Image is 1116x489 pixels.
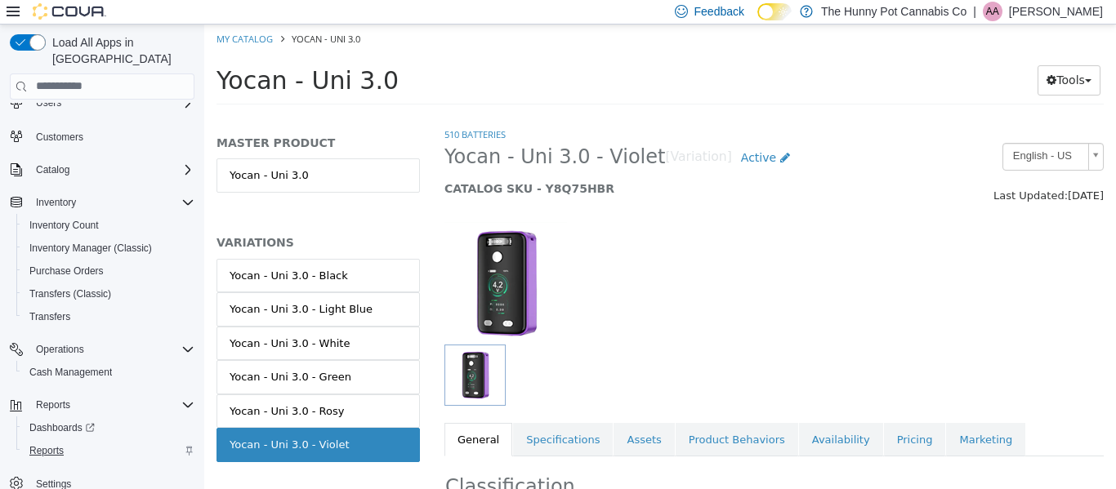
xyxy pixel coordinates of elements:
[29,219,99,232] span: Inventory Count
[36,398,70,411] span: Reports
[1009,2,1103,21] p: [PERSON_NAME]
[29,366,112,379] span: Cash Management
[29,340,194,359] span: Operations
[29,242,152,255] span: Inventory Manager (Classic)
[29,160,76,180] button: Catalog
[36,196,76,209] span: Inventory
[240,157,729,171] h5: CATALOG SKU - Y8Q75HBR
[821,2,966,21] p: The Hunny Pot Cannabis Co
[680,398,742,433] a: Pricing
[25,311,145,327] div: Yocan - Uni 3.0 - White
[798,118,899,146] a: English - US
[16,416,201,439] a: Dashboards
[3,191,201,214] button: Inventory
[29,444,64,457] span: Reports
[23,307,194,327] span: Transfers
[537,127,572,140] span: Active
[23,216,105,235] a: Inventory Count
[29,340,91,359] button: Operations
[23,238,194,258] span: Inventory Manager (Classic)
[29,93,194,113] span: Users
[240,104,301,116] a: 510 Batteries
[864,165,899,177] span: [DATE]
[23,307,77,327] a: Transfers
[973,2,976,21] p: |
[16,214,201,237] button: Inventory Count
[46,34,194,67] span: Load All Apps in [GEOGRAPHIC_DATA]
[87,8,156,20] span: Yocan - Uni 3.0
[3,338,201,361] button: Operations
[29,310,70,323] span: Transfers
[36,343,84,356] span: Operations
[595,398,679,433] a: Availability
[25,412,145,429] div: Yocan - Uni 3.0 - Violet
[29,193,194,212] span: Inventory
[29,127,90,147] a: Customers
[23,441,194,460] span: Reports
[789,165,864,177] span: Last Updated:
[471,398,594,433] a: Product Behaviors
[29,160,194,180] span: Catalog
[23,362,118,382] a: Cash Management
[240,120,461,145] span: Yocan - Uni 3.0 - Violet
[3,393,201,416] button: Reports
[25,345,147,361] div: Yocan - Uni 3.0 - Green
[23,418,194,438] span: Dashboards
[16,237,201,260] button: Inventory Manager (Classic)
[799,119,877,144] span: English - US
[16,305,201,328] button: Transfers
[23,238,158,258] a: Inventory Manager (Classic)
[25,277,168,293] div: Yocan - Uni 3.0 - Light Blue
[23,284,194,304] span: Transfers (Classic)
[23,418,101,438] a: Dashboards
[309,398,408,433] a: Specifications
[986,2,999,21] span: AA
[983,2,1002,21] div: Abirami Asohan
[12,111,216,126] h5: MASTER PRODUCT
[240,398,308,433] a: General
[29,395,77,415] button: Reports
[757,3,792,20] input: Dark Mode
[36,131,83,144] span: Customers
[12,134,216,168] a: Yocan - Uni 3.0
[742,398,821,433] a: Marketing
[3,124,201,148] button: Customers
[16,282,201,305] button: Transfers (Classic)
[29,395,194,415] span: Reports
[29,93,68,113] button: Users
[241,450,899,475] h2: Classification
[461,127,527,140] small: [Variation]
[23,261,110,281] a: Purchase Orders
[23,284,118,304] a: Transfers (Classic)
[16,361,201,384] button: Cash Management
[29,126,194,146] span: Customers
[240,198,363,320] img: 150
[23,216,194,235] span: Inventory Count
[23,362,194,382] span: Cash Management
[694,3,744,20] span: Feedback
[16,439,201,462] button: Reports
[12,211,216,225] h5: VARIATIONS
[25,243,144,260] div: Yocan - Uni 3.0 - Black
[36,96,61,109] span: Users
[409,398,470,433] a: Assets
[12,42,194,70] span: Yocan - Uni 3.0
[833,41,896,71] button: Tools
[3,91,201,114] button: Users
[25,379,140,395] div: Yocan - Uni 3.0 - Rosy
[757,20,758,21] span: Dark Mode
[16,260,201,282] button: Purchase Orders
[23,261,194,281] span: Purchase Orders
[29,421,95,434] span: Dashboards
[23,441,70,460] a: Reports
[3,158,201,181] button: Catalog
[12,8,69,20] a: My Catalog
[29,265,104,278] span: Purchase Orders
[36,163,69,176] span: Catalog
[29,193,83,212] button: Inventory
[33,3,106,20] img: Cova
[29,287,111,300] span: Transfers (Classic)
